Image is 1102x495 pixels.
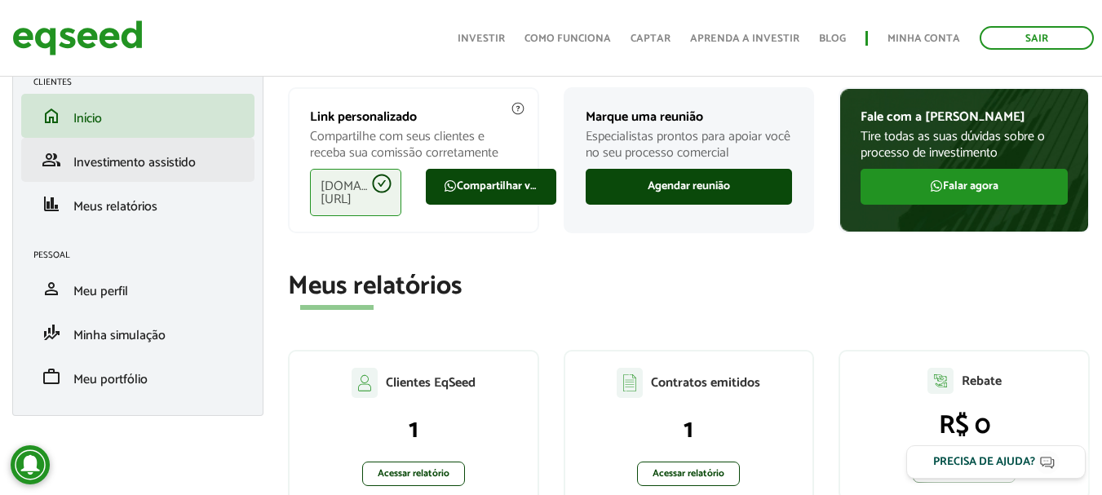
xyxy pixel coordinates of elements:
[582,414,797,445] p: 1
[73,152,196,174] span: Investimento assistido
[33,150,242,170] a: groupInvestimento assistido
[458,33,505,44] a: Investir
[33,279,242,298] a: personMeu perfil
[819,33,846,44] a: Blog
[33,106,242,126] a: homeInício
[586,109,793,125] p: Marque uma reunião
[444,179,457,192] img: FaWhatsapp.svg
[310,109,517,125] p: Link personalizado
[42,323,61,343] span: finance_mode
[73,108,102,130] span: Início
[861,129,1068,160] p: Tire todas as suas dúvidas sobre o processo de investimento
[42,150,61,170] span: group
[73,369,148,391] span: Meu portfólio
[12,16,143,60] img: EqSeed
[73,325,166,347] span: Minha simulação
[980,26,1094,50] a: Sair
[690,33,799,44] a: Aprenda a investir
[33,323,242,343] a: finance_modeMinha simulação
[856,410,1072,441] p: R$ 0
[42,194,61,214] span: finance
[21,311,254,355] li: Minha simulação
[352,368,378,397] img: agent-clientes.svg
[930,179,943,192] img: FaWhatsapp.svg
[524,33,611,44] a: Como funciona
[887,33,960,44] a: Minha conta
[21,267,254,311] li: Meu perfil
[73,281,128,303] span: Meu perfil
[21,94,254,138] li: Início
[586,129,793,160] p: Especialistas prontos para apoiar você no seu processo comercial
[511,101,525,116] img: agent-meulink-info2.svg
[310,129,517,160] p: Compartilhe com seus clientes e receba sua comissão corretamente
[33,250,254,260] h2: Pessoal
[73,196,157,218] span: Meus relatórios
[33,77,254,87] h2: Clientes
[426,169,556,205] a: Compartilhar via WhatsApp
[861,109,1068,125] p: Fale com a [PERSON_NAME]
[617,368,643,398] img: agent-contratos.svg
[637,462,740,486] a: Acessar relatório
[310,169,401,216] div: [DOMAIN_NAME][URL]
[33,367,242,387] a: workMeu portfólio
[21,355,254,399] li: Meu portfólio
[42,279,61,298] span: person
[927,368,954,394] img: agent-relatorio.svg
[386,375,476,391] p: Clientes EqSeed
[362,462,465,486] a: Acessar relatório
[306,414,521,445] p: 1
[21,138,254,182] li: Investimento assistido
[288,272,1090,301] h2: Meus relatórios
[42,367,61,387] span: work
[586,169,793,205] a: Agendar reunião
[651,375,760,391] p: Contratos emitidos
[631,33,670,44] a: Captar
[861,169,1068,205] a: Falar agora
[33,194,242,214] a: financeMeus relatórios
[962,373,1002,389] p: Rebate
[42,106,61,126] span: home
[21,182,254,226] li: Meus relatórios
